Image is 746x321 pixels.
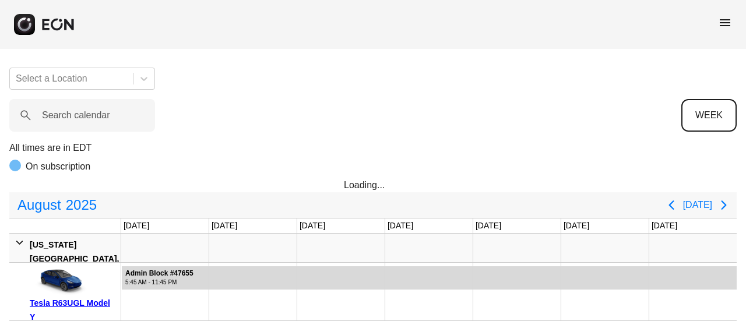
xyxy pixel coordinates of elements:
[660,193,683,217] button: Previous page
[473,218,504,233] div: [DATE]
[681,99,737,132] button: WEEK
[30,267,88,296] img: car
[718,16,732,30] span: menu
[649,218,680,233] div: [DATE]
[64,193,99,217] span: 2025
[683,195,712,216] button: [DATE]
[344,178,402,192] div: Loading...
[42,108,110,122] label: Search calendar
[125,278,193,287] div: 5:45 AM - 11:45 PM
[561,218,592,233] div: [DATE]
[209,218,240,233] div: [DATE]
[712,193,736,217] button: Next page
[121,263,737,290] div: Rented for 702 days by Admin Block Current status is rental
[10,193,104,217] button: August2025
[30,238,119,280] div: [US_STATE][GEOGRAPHIC_DATA], [GEOGRAPHIC_DATA]
[121,218,152,233] div: [DATE]
[15,193,64,217] span: August
[385,218,416,233] div: [DATE]
[26,160,90,174] p: On subscription
[125,269,193,278] div: Admin Block #47655
[9,141,737,155] p: All times are in EDT
[297,218,328,233] div: [DATE]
